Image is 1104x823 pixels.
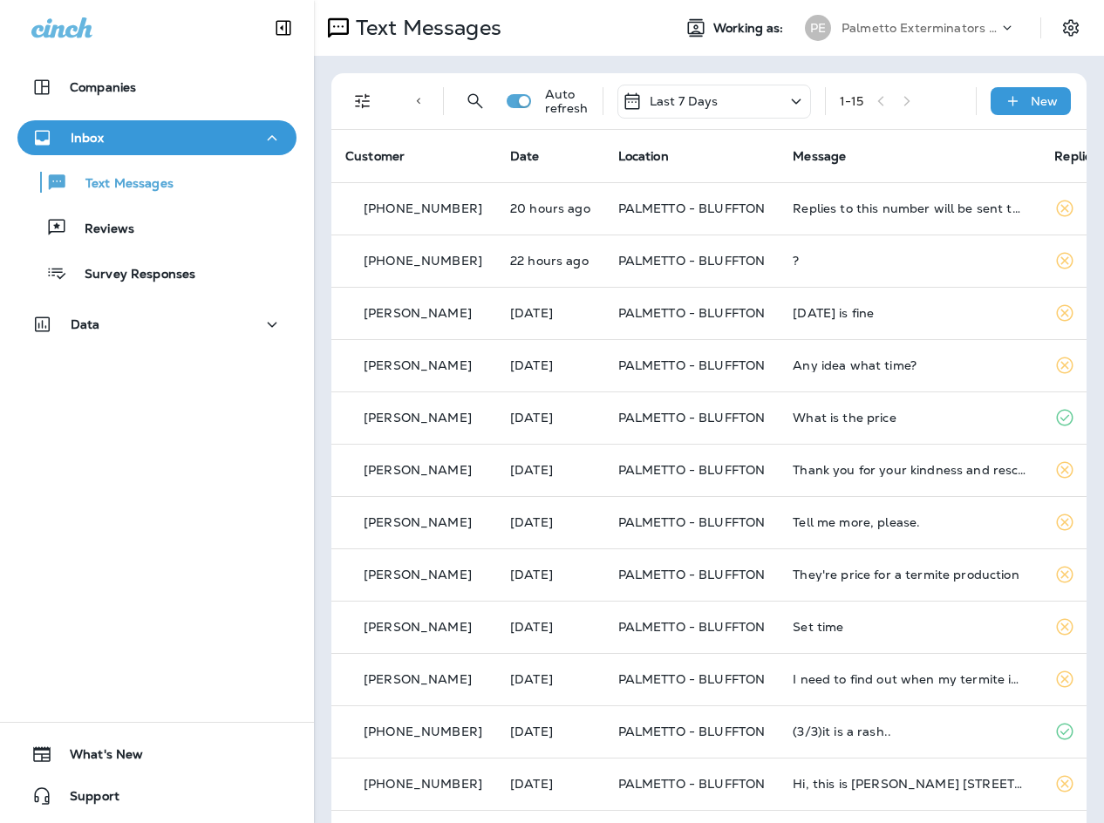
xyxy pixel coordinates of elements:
[840,94,864,108] div: 1 - 15
[618,357,766,373] span: PALMETTO - BLUFFTON
[17,779,296,813] button: Support
[793,777,1026,791] div: Hi, this is Patty Cooper 9 East Summerton Drive, Bluffton
[17,255,296,291] button: Survey Responses
[68,176,174,193] p: Text Messages
[510,306,590,320] p: Sep 10, 2025 05:06 PM
[458,84,493,119] button: Search Messages
[618,148,669,164] span: Location
[793,148,846,164] span: Message
[618,462,766,478] span: PALMETTO - BLUFFTON
[17,209,296,246] button: Reviews
[510,777,590,791] p: Sep 8, 2025 12:37 PM
[1031,94,1058,108] p: New
[618,410,766,425] span: PALMETTO - BLUFFTON
[618,724,766,739] span: PALMETTO - BLUFFTON
[67,221,134,238] p: Reviews
[793,568,1026,582] div: They're price for a termite production
[793,463,1026,477] div: Thank you for your kindness and rescheduling. We did not know the vendors were going to be here t...
[805,15,831,41] div: PE
[618,305,766,321] span: PALMETTO - BLUFFTON
[364,306,472,320] p: [PERSON_NAME]
[793,358,1026,372] div: Any idea what time?
[618,253,766,269] span: PALMETTO - BLUFFTON
[793,515,1026,529] div: Tell me more, please.
[345,148,405,164] span: Customer
[510,254,590,268] p: Sep 11, 2025 01:43 PM
[364,672,472,686] p: [PERSON_NAME]
[510,411,590,425] p: Sep 9, 2025 07:52 PM
[510,358,590,372] p: Sep 10, 2025 10:41 AM
[17,737,296,772] button: What's New
[545,87,589,115] p: Auto refresh
[510,201,590,215] p: Sep 11, 2025 03:49 PM
[650,94,719,108] p: Last 7 Days
[364,515,472,529] p: [PERSON_NAME]
[71,317,100,331] p: Data
[52,789,119,810] span: Support
[364,777,482,791] p: [PHONE_NUMBER]
[793,724,1026,738] div: (3/3)it is a rash..
[17,70,296,105] button: Companies
[793,254,1026,268] div: ?
[793,672,1026,686] div: I need to find out when my termite inspection is?
[618,619,766,635] span: PALMETTO - BLUFFTON
[510,724,590,738] p: Sep 9, 2025 10:12 AM
[510,568,590,582] p: Sep 9, 2025 12:31 PM
[345,84,380,119] button: Filters
[259,10,308,45] button: Collapse Sidebar
[842,21,998,35] p: Palmetto Exterminators LLC
[713,21,787,36] span: Working as:
[618,567,766,582] span: PALMETTO - BLUFFTON
[364,724,482,738] p: [PHONE_NUMBER]
[510,515,590,529] p: Sep 9, 2025 12:39 PM
[793,201,1026,215] div: Replies to this number will be sent to the customer. You can also choose to call the customer thr...
[618,776,766,792] span: PALMETTO - BLUFFTON
[364,358,472,372] p: [PERSON_NAME]
[618,201,766,216] span: PALMETTO - BLUFFTON
[17,164,296,201] button: Text Messages
[364,254,482,268] p: [PHONE_NUMBER]
[1055,12,1087,44] button: Settings
[17,120,296,155] button: Inbox
[510,672,590,686] p: Sep 9, 2025 12:05 PM
[364,620,472,634] p: [PERSON_NAME]
[364,411,472,425] p: [PERSON_NAME]
[364,463,472,477] p: [PERSON_NAME]
[793,620,1026,634] div: Set time
[1054,148,1100,164] span: Replied
[17,307,296,342] button: Data
[793,306,1026,320] div: Friday is fine
[793,411,1026,425] div: What is the price
[364,201,482,215] p: [PHONE_NUMBER]
[349,15,501,41] p: Text Messages
[67,267,195,283] p: Survey Responses
[618,514,766,530] span: PALMETTO - BLUFFTON
[71,131,104,145] p: Inbox
[510,620,590,634] p: Sep 9, 2025 12:10 PM
[618,671,766,687] span: PALMETTO - BLUFFTON
[510,463,590,477] p: Sep 9, 2025 04:32 PM
[364,568,472,582] p: [PERSON_NAME]
[52,747,143,768] span: What's New
[70,80,136,94] p: Companies
[510,148,540,164] span: Date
